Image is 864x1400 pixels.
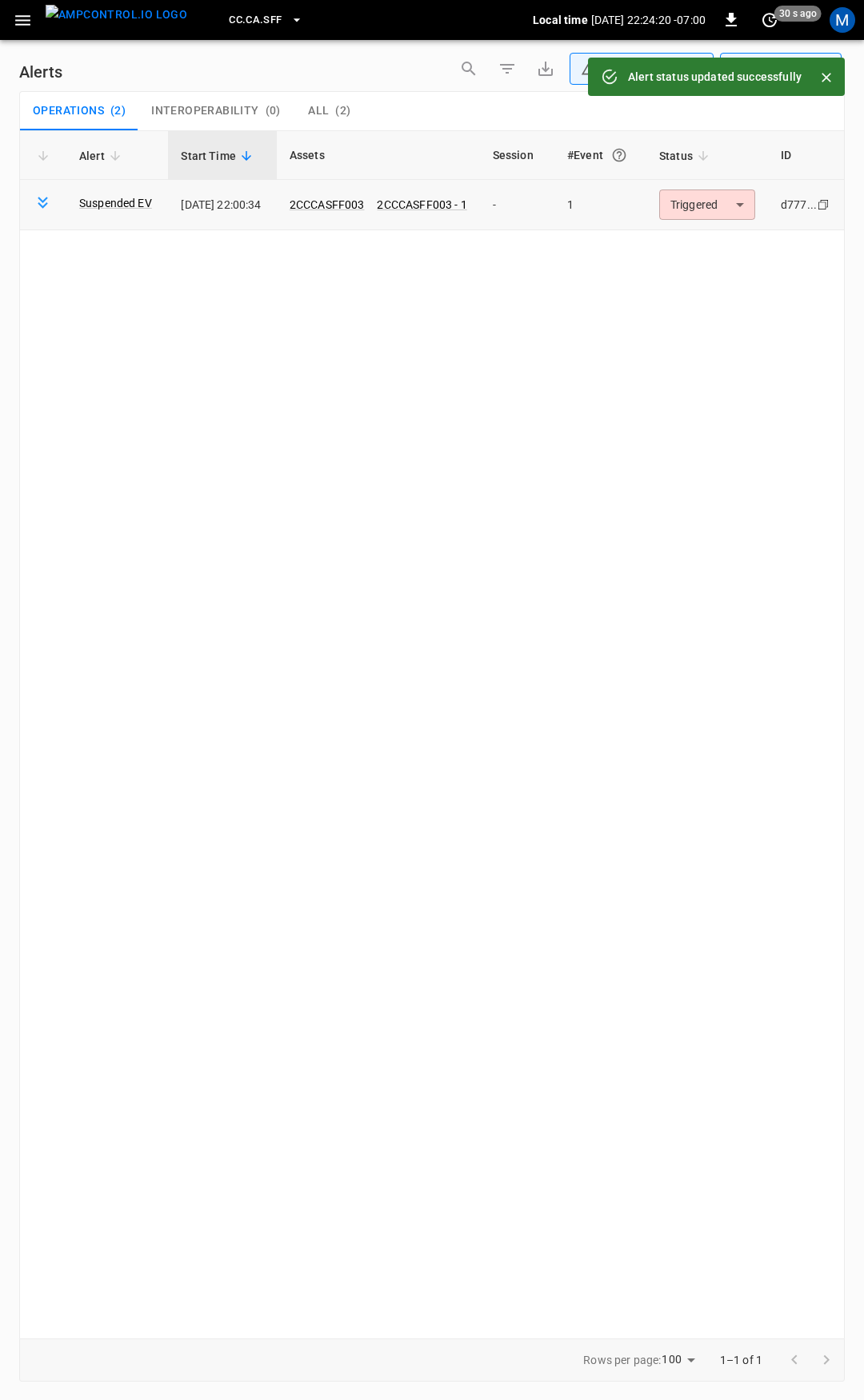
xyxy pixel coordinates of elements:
[605,141,634,170] button: An event is a single occurrence of an issue. An alert groups related events for the same asset, m...
[110,104,126,118] span: ( 2 )
[567,141,634,170] div: #Event
[533,12,588,28] p: Local time
[335,104,350,118] span: ( 2 )
[750,54,842,84] div: Last 24 hrs
[79,195,152,211] a: Suspended EV
[168,180,276,230] td: [DATE] 22:00:34
[768,131,844,180] th: ID
[581,61,688,78] div: Unresolved
[774,6,822,22] span: 30 s ago
[33,104,104,118] span: Operations
[480,180,554,230] td: -
[377,198,466,211] a: 2CCCASFF003 - 1
[151,104,258,118] span: Interoperability
[181,146,257,166] span: Start Time
[816,196,832,213] div: copy
[830,7,855,33] div: profile-icon
[720,1352,762,1368] p: 1–1 of 1
[222,5,309,36] button: CC.CA.SFF
[79,146,126,166] span: Alert
[290,198,365,211] a: 2CCCASFF003
[229,11,282,30] span: CC.CA.SFF
[662,1348,700,1371] div: 100
[659,189,755,220] div: Triggered
[266,104,281,118] span: ( 0 )
[277,131,480,180] th: Assets
[46,5,187,25] img: ampcontrol.io logo
[583,1352,661,1368] p: Rows per page:
[591,12,706,28] p: [DATE] 22:24:20 -07:00
[308,104,329,118] span: All
[757,7,782,33] button: set refresh interval
[19,59,62,85] h6: Alerts
[554,180,646,230] td: 1
[480,131,554,180] th: Session
[628,62,802,91] div: Alert status updated successfully
[659,146,714,166] span: Status
[814,66,838,90] button: Close
[781,197,817,213] div: d777...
